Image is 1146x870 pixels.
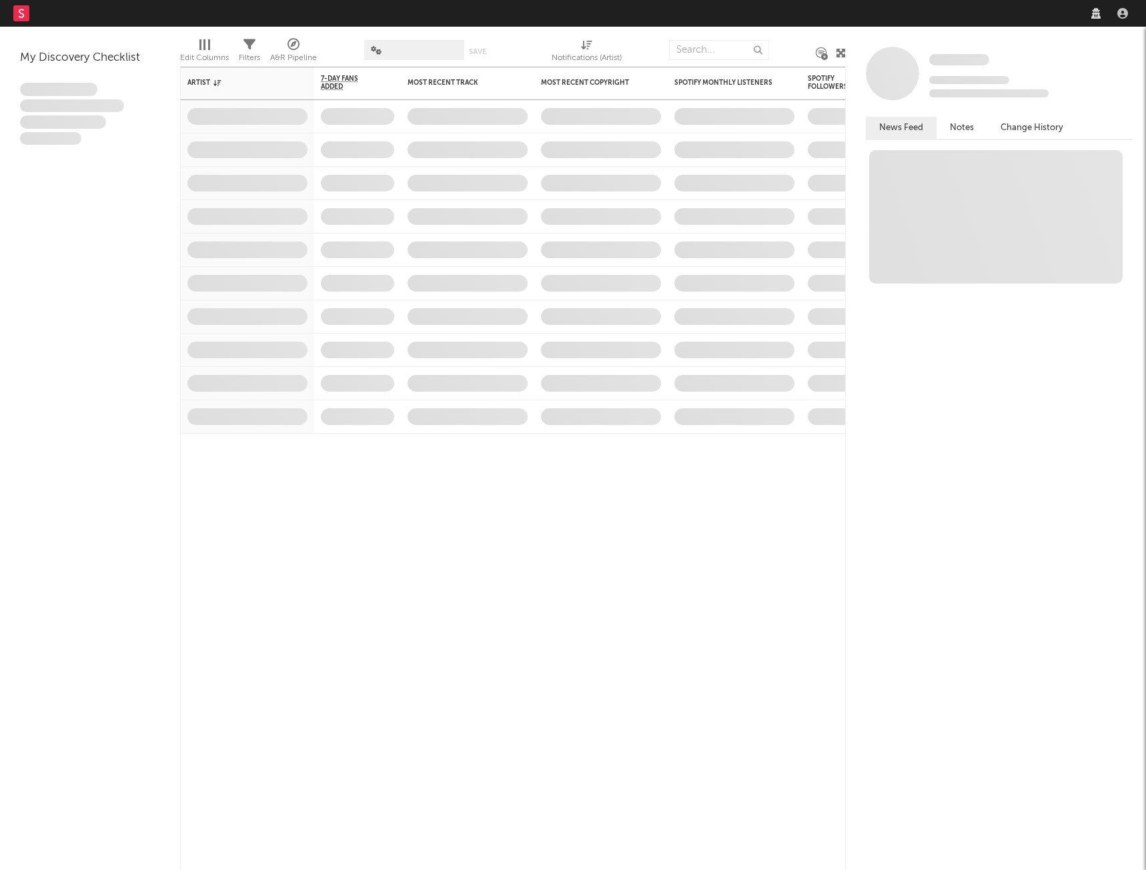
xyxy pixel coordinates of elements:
div: Most Recent Copyright [541,79,641,87]
div: Edit Columns [180,33,229,72]
div: Filters [239,33,260,72]
div: A&R Pipeline [270,33,317,72]
span: 7-Day Fans Added [321,75,374,91]
button: Notes [937,117,987,139]
div: My Discovery Checklist [20,50,160,66]
span: Lorem ipsum dolor [20,83,97,96]
div: Spotify Monthly Listeners [674,79,774,87]
div: Artist [187,79,288,87]
span: 0 fans last week [929,89,1049,97]
div: Edit Columns [180,50,229,66]
span: Some Artist [929,54,989,65]
div: Notifications (Artist) [552,33,622,72]
span: Aliquam viverra [20,132,81,145]
input: Search... [669,40,769,60]
div: Most Recent Track [408,79,508,87]
a: Some Artist [929,53,989,67]
div: Spotify Followers [808,75,854,91]
div: Notifications (Artist) [552,50,622,66]
span: Tracking Since: [DATE] [929,76,1009,84]
button: Change History [987,117,1077,139]
span: Integer aliquet in purus et [20,99,124,113]
div: Filters [239,50,260,66]
button: News Feed [866,117,937,139]
span: Praesent ac interdum [20,115,106,129]
div: A&R Pipeline [270,50,317,66]
button: Save [469,48,486,55]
